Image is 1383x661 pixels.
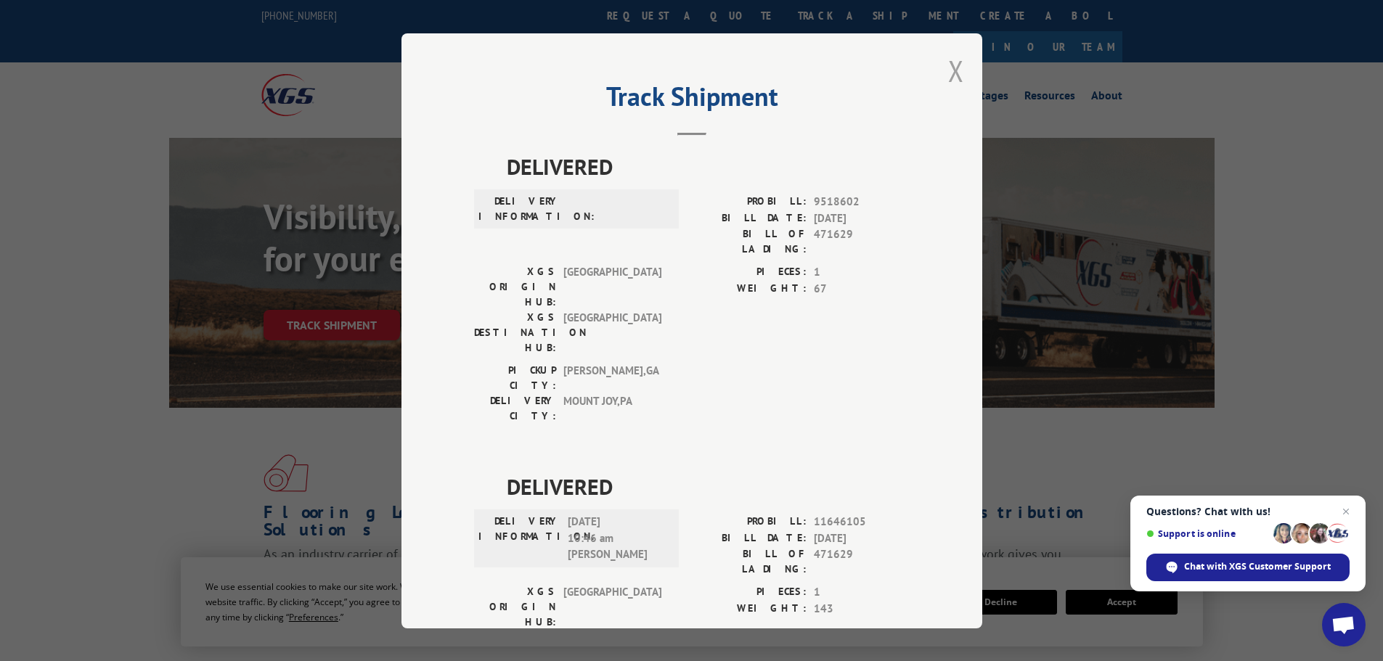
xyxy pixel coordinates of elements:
label: WEIGHT: [692,600,807,617]
label: BILL OF LADING: [692,546,807,577]
span: Close chat [1337,503,1355,520]
span: 1 [814,264,910,281]
label: PROBILL: [692,194,807,210]
span: [DATE] 10:46 am [PERSON_NAME] [568,514,666,563]
label: XGS DESTINATION HUB: [474,310,556,356]
h2: Track Shipment [474,86,910,114]
span: [DATE] [814,210,910,226]
span: 471629 [814,546,910,577]
span: 9518602 [814,194,910,210]
span: 143 [814,600,910,617]
label: DELIVERY INFORMATION: [478,194,560,224]
span: [DATE] [814,530,910,546]
label: PIECES: [692,264,807,281]
label: BILL DATE: [692,210,807,226]
span: Support is online [1146,528,1268,539]
div: Chat with XGS Customer Support [1146,554,1350,581]
span: DELIVERED [507,470,910,503]
span: 67 [814,280,910,297]
span: MOUNT JOY , PA [563,393,661,424]
label: PIECES: [692,584,807,601]
label: DELIVERY CITY: [474,393,556,424]
span: Chat with XGS Customer Support [1184,560,1331,573]
span: DELIVERED [507,150,910,183]
span: 1 [814,584,910,601]
span: [GEOGRAPHIC_DATA] [563,584,661,630]
span: 11646105 [814,514,910,530]
div: Open chat [1322,603,1366,646]
span: Questions? Chat with us! [1146,506,1350,517]
label: WEIGHT: [692,280,807,297]
span: [GEOGRAPHIC_DATA] [563,264,661,310]
label: PICKUP CITY: [474,363,556,393]
label: BILL OF LADING: [692,226,807,257]
label: XGS ORIGIN HUB: [474,264,556,310]
span: [GEOGRAPHIC_DATA] [563,310,661,356]
span: [PERSON_NAME] , GA [563,363,661,393]
label: DELIVERY INFORMATION: [478,514,560,563]
label: XGS ORIGIN HUB: [474,584,556,630]
label: BILL DATE: [692,530,807,546]
button: Close modal [948,52,964,90]
label: PROBILL: [692,514,807,530]
span: 471629 [814,226,910,257]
